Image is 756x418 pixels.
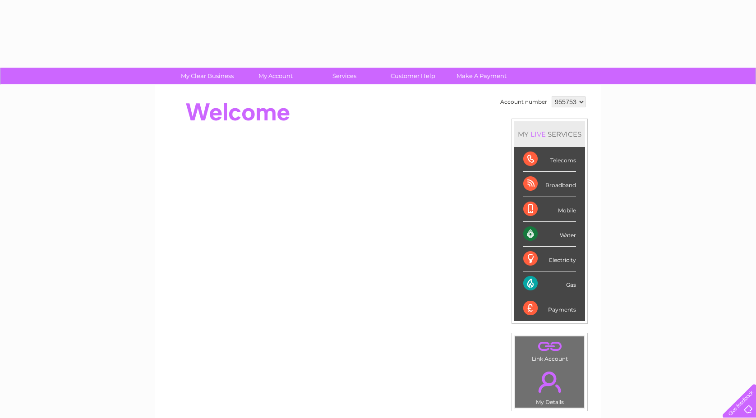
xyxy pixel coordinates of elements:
[523,271,576,296] div: Gas
[376,68,450,84] a: Customer Help
[517,366,582,398] a: .
[239,68,313,84] a: My Account
[517,339,582,354] a: .
[444,68,519,84] a: Make A Payment
[514,121,585,147] div: MY SERVICES
[529,130,548,138] div: LIVE
[515,336,585,364] td: Link Account
[170,68,244,84] a: My Clear Business
[523,247,576,271] div: Electricity
[515,364,585,408] td: My Details
[523,147,576,172] div: Telecoms
[523,197,576,222] div: Mobile
[498,94,549,110] td: Account number
[523,172,576,197] div: Broadband
[307,68,382,84] a: Services
[523,296,576,321] div: Payments
[523,222,576,247] div: Water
